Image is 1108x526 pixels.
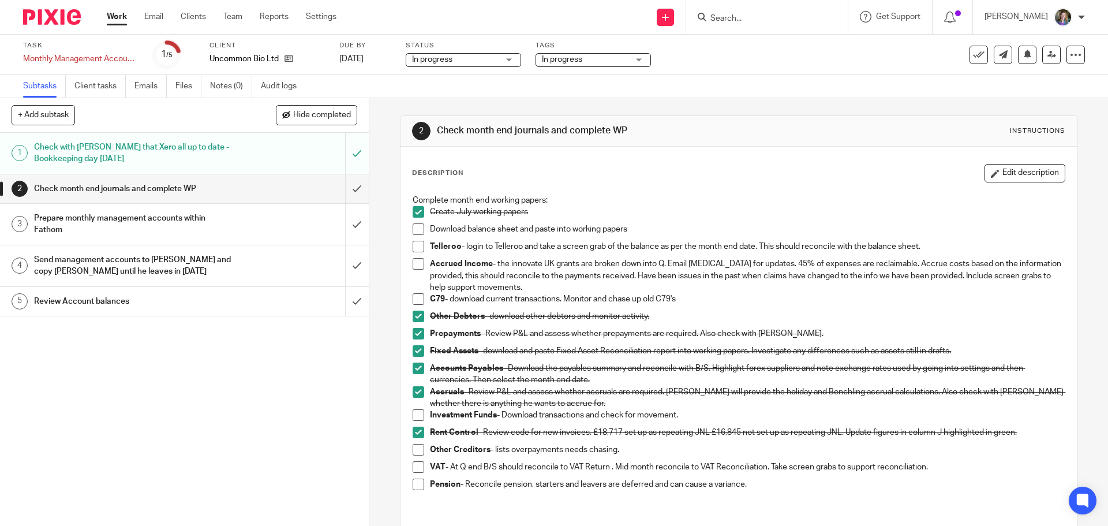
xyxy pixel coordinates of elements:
[430,258,1064,293] p: - the innovate UK grants are broken down into Q. Email [MEDICAL_DATA] for updates. 45% of expense...
[430,461,1064,473] p: - At Q end B/S should reconcile to VAT Return . Mid month reconcile to VAT Reconciliation. Take s...
[23,9,81,25] img: Pixie
[260,11,289,23] a: Reports
[261,75,305,98] a: Audit logs
[536,41,651,50] label: Tags
[23,75,66,98] a: Subtasks
[430,446,491,454] strong: Other Creditors
[209,41,325,50] label: Client
[430,428,478,437] strong: Rent Control
[430,206,1064,218] p: Create July working papers
[430,295,445,303] strong: C79
[276,105,357,125] button: Hide completed
[306,11,336,23] a: Settings
[23,53,138,65] div: Monthly Management Accounts - Uncommon Bio
[34,210,234,239] h1: Prepare monthly management accounts within Fathom
[430,363,1064,386] p: - Download the payables summary and reconcile with B/S. Highlight forex suppliers and note exchan...
[339,41,391,50] label: Due by
[74,75,126,98] a: Client tasks
[985,164,1065,182] button: Edit description
[134,75,167,98] a: Emails
[430,427,1064,438] p: - Review code for new invoices. £18,717 set up as repeating JNL £16,845 not set up as repeating J...
[542,55,582,64] span: In progress
[223,11,242,23] a: Team
[23,41,138,50] label: Task
[412,55,452,64] span: In progress
[12,181,28,197] div: 2
[161,48,173,61] div: 1
[34,139,234,168] h1: Check with [PERSON_NAME] that Xero all up to date - Bookkeeping day [DATE]
[210,75,252,98] a: Notes (0)
[144,11,163,23] a: Email
[430,386,1064,410] p: - Review P&L and assess whether accruals are required. [PERSON_NAME] will provide the holiday and...
[709,14,813,24] input: Search
[430,328,1064,340] p: - Review P&L and assess whether prepayments are required. Also check with [PERSON_NAME].
[12,293,28,309] div: 5
[1010,126,1065,136] div: Instructions
[430,347,478,355] strong: Fixed Assets
[406,41,521,50] label: Status
[437,125,763,137] h1: Check month end journals and complete WP
[412,122,431,140] div: 2
[430,409,1064,421] p: - Download transactions and check for movement.
[430,223,1064,235] p: Download balance sheet and paste into working papers
[12,258,28,274] div: 4
[430,241,1064,252] p: - login to Telleroo and take a screen grab of the balance as per the month end date. This should ...
[166,52,173,58] small: /5
[1054,8,1072,27] img: 1530183611242%20(1).jpg
[339,55,364,63] span: [DATE]
[430,479,1064,490] p: - Reconcile pension, starters and leavers are deferred and can cause a variance.
[430,444,1064,456] p: - lists overpayments needs chasing.
[430,260,493,268] strong: Accrued Income
[413,195,1064,206] p: Complete month end working papers:
[430,243,462,251] strong: Telleroo
[12,105,75,125] button: + Add subtask
[876,13,920,21] span: Get Support
[430,411,497,419] strong: Investment Funds
[412,169,463,178] p: Description
[293,111,351,120] span: Hide completed
[34,251,234,281] h1: Send management accounts to [PERSON_NAME] and copy [PERSON_NAME] until he leaves in [DATE]
[985,11,1048,23] p: [PERSON_NAME]
[430,388,464,396] strong: Accruals
[12,145,28,161] div: 1
[175,75,201,98] a: Files
[430,463,446,471] strong: VAT
[430,311,1064,322] p: - download other debtors and monitor activity.
[430,293,1064,305] p: - download current transactions. Monitor and chase up old C79's
[181,11,206,23] a: Clients
[107,11,127,23] a: Work
[209,53,279,65] p: Uncommon Bio Ltd
[430,480,461,488] strong: Pension
[34,180,234,197] h1: Check month end journals and complete WP
[430,312,485,320] strong: Other Debtors
[430,364,503,372] strong: Accounts Payables
[430,330,481,338] strong: Prepayments
[12,216,28,232] div: 3
[34,293,234,310] h1: Review Account balances
[430,345,1064,357] p: - download and paste Fixed Asset Reconciliation report into working papers. Investigate any diffe...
